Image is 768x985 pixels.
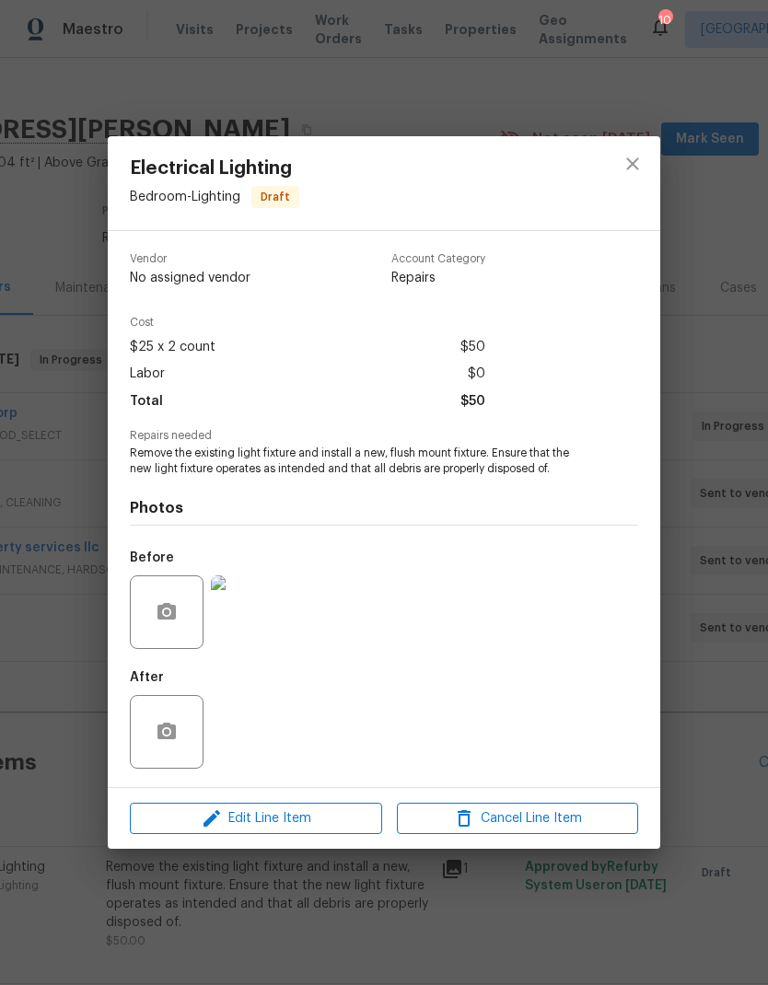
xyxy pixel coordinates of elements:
[253,188,297,206] span: Draft
[130,671,164,684] h5: After
[130,269,250,287] span: No assigned vendor
[402,807,633,830] span: Cancel Line Item
[130,158,299,179] span: Electrical Lighting
[135,807,377,830] span: Edit Line Item
[391,269,485,287] span: Repairs
[397,803,638,835] button: Cancel Line Item
[611,142,655,186] button: close
[130,253,250,265] span: Vendor
[460,388,485,415] span: $50
[391,253,485,265] span: Account Category
[130,361,165,388] span: Labor
[130,191,240,203] span: Bedroom - Lighting
[658,11,671,29] div: 10
[460,334,485,361] span: $50
[130,446,588,477] span: Remove the existing light fixture and install a new, flush mount fixture. Ensure that the new lig...
[468,361,485,388] span: $0
[130,803,382,835] button: Edit Line Item
[130,430,638,442] span: Repairs needed
[130,388,163,415] span: Total
[130,334,215,361] span: $25 x 2 count
[130,317,485,329] span: Cost
[130,551,174,564] h5: Before
[130,499,638,517] h4: Photos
